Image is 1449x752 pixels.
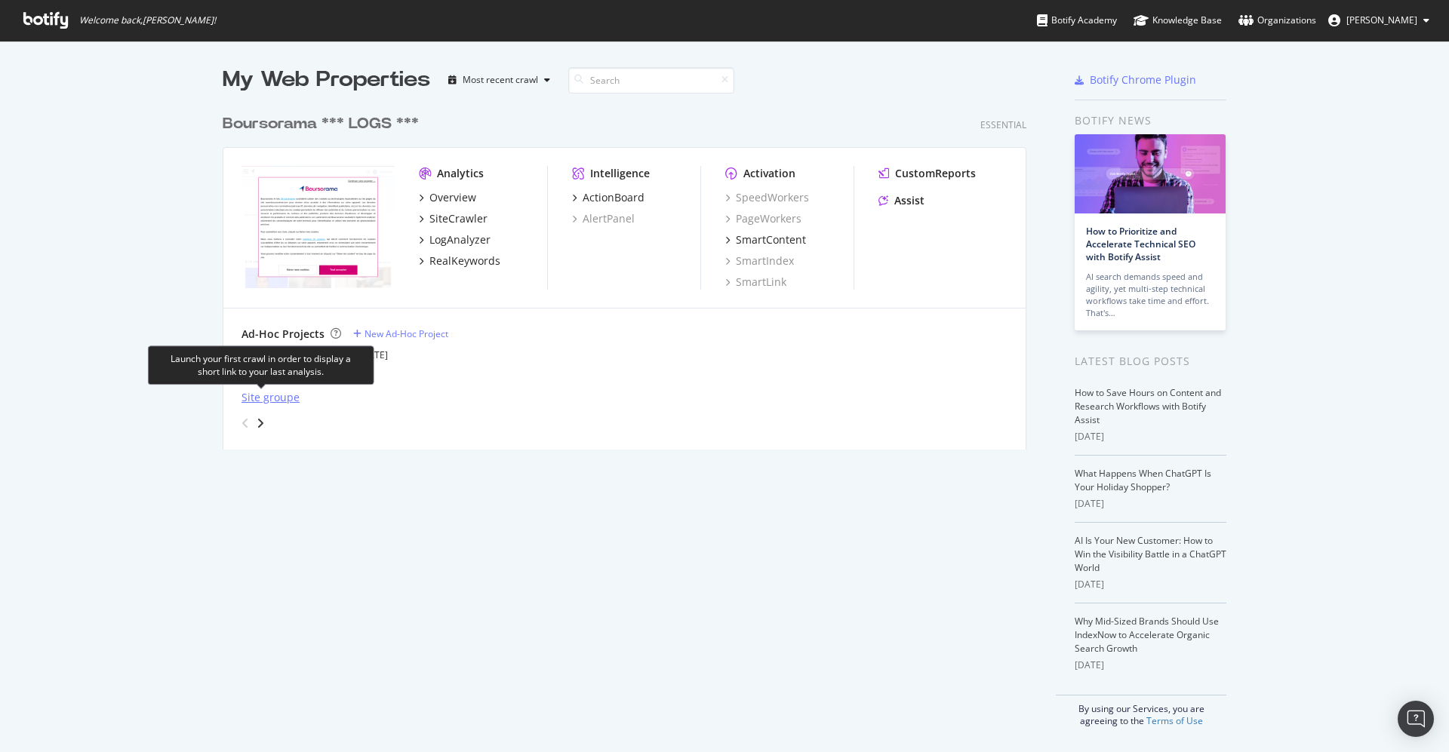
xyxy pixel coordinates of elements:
[1075,578,1226,591] div: [DATE]
[1398,701,1434,737] div: Open Intercom Messenger
[241,327,325,342] div: Ad-Hoc Projects
[725,211,801,226] a: PageWorkers
[255,416,266,431] div: angle-right
[1075,112,1226,129] div: Botify news
[437,166,484,181] div: Analytics
[223,65,430,95] div: My Web Properties
[878,166,976,181] a: CustomReports
[583,190,645,205] div: ActionBoard
[353,327,448,340] a: New Ad-Hoc Project
[725,275,786,290] a: SmartLink
[1090,72,1196,87] div: Botify Chrome Plugin
[1086,225,1195,263] a: How to Prioritize and Accelerate Technical SEO with Botify Assist
[725,190,809,205] a: SpeedWorkers
[878,193,924,208] a: Assist
[1086,271,1214,319] div: AI search demands speed and agility, yet multi-step technical workflows take time and effort. Tha...
[1075,467,1211,493] a: What Happens When ChatGPT Is Your Holiday Shopper?
[1075,658,1226,672] div: [DATE]
[223,95,1038,450] div: grid
[725,253,794,269] a: SmartIndex
[1056,695,1226,727] div: By using our Services, you are agreeing to the
[895,166,976,181] div: CustomReports
[1146,714,1203,727] a: Terms of Use
[1346,14,1417,26] span: Emmanuelle Cariou
[894,193,924,208] div: Assist
[1316,8,1441,32] button: [PERSON_NAME]
[725,232,806,247] a: SmartContent
[429,253,500,269] div: RealKeywords
[1075,72,1196,87] a: Botify Chrome Plugin
[241,390,300,405] a: Site groupe
[1075,534,1226,574] a: AI Is Your New Customer: How to Win the Visibility Battle in a ChatGPT World
[1075,134,1226,213] img: How to Prioritize and Accelerate Technical SEO with Botify Assist
[429,232,491,247] div: LogAnalyzer
[1037,13,1117,28] div: Botify Academy
[980,118,1026,131] div: Essential
[572,211,635,226] a: AlertPanel
[736,232,806,247] div: SmartContent
[419,253,500,269] a: RealKeywords
[79,14,216,26] span: Welcome back, [PERSON_NAME] !
[365,327,448,340] div: New Ad-Hoc Project
[161,352,361,378] div: Launch your first crawl in order to display a short link to your last analysis.
[1134,13,1222,28] div: Knowledge Base
[1075,497,1226,511] div: [DATE]
[429,190,476,205] div: Overview
[572,190,645,205] a: ActionBoard
[590,166,650,181] div: Intelligence
[1075,615,1219,655] a: Why Mid-Sized Brands Should Use IndexNow to Accelerate Organic Search Growth
[1075,386,1221,426] a: How to Save Hours on Content and Research Workflows with Botify Assist
[568,67,734,94] input: Search
[241,166,395,288] img: boursorama.com
[743,166,795,181] div: Activation
[429,211,488,226] div: SiteCrawler
[1238,13,1316,28] div: Organizations
[419,211,488,226] a: SiteCrawler
[1075,353,1226,370] div: Latest Blog Posts
[1075,430,1226,444] div: [DATE]
[442,68,556,92] button: Most recent crawl
[235,411,255,435] div: angle-left
[463,75,538,84] div: Most recent crawl
[419,190,476,205] a: Overview
[419,232,491,247] a: LogAnalyzer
